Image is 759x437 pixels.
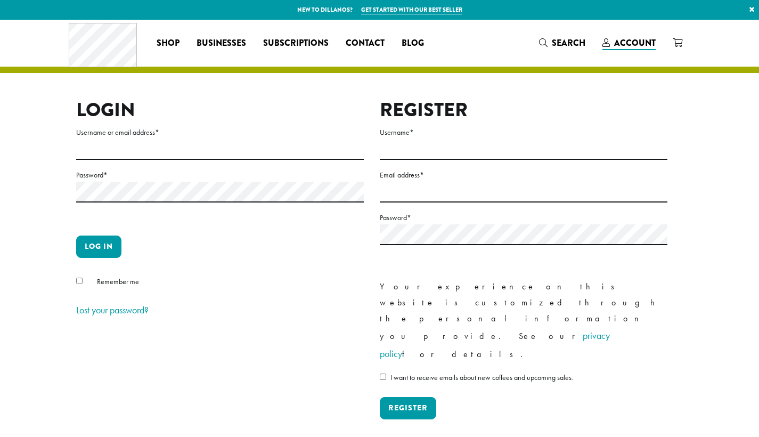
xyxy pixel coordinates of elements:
[361,5,462,14] a: Get started with our best seller
[76,126,364,139] label: Username or email address
[380,168,667,182] label: Email address
[148,35,188,52] a: Shop
[380,329,610,360] a: privacy policy
[157,37,179,50] span: Shop
[380,99,667,122] h2: Register
[614,37,656,49] span: Account
[263,37,329,50] span: Subscriptions
[346,37,385,50] span: Contact
[76,168,364,182] label: Password
[197,37,246,50] span: Businesses
[380,279,667,363] p: Your experience on this website is customized through the personal information you provide. See o...
[380,374,386,380] input: I want to receive emails about new coffees and upcoming sales.
[76,304,149,316] a: Lost your password?
[552,37,585,49] span: Search
[390,373,573,382] span: I want to receive emails about new coffees and upcoming sales.
[76,236,121,258] button: Log in
[380,397,436,419] button: Register
[531,34,594,52] a: Search
[97,277,139,286] span: Remember me
[402,37,424,50] span: Blog
[380,126,667,139] label: Username
[380,211,667,224] label: Password
[76,99,364,122] h2: Login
